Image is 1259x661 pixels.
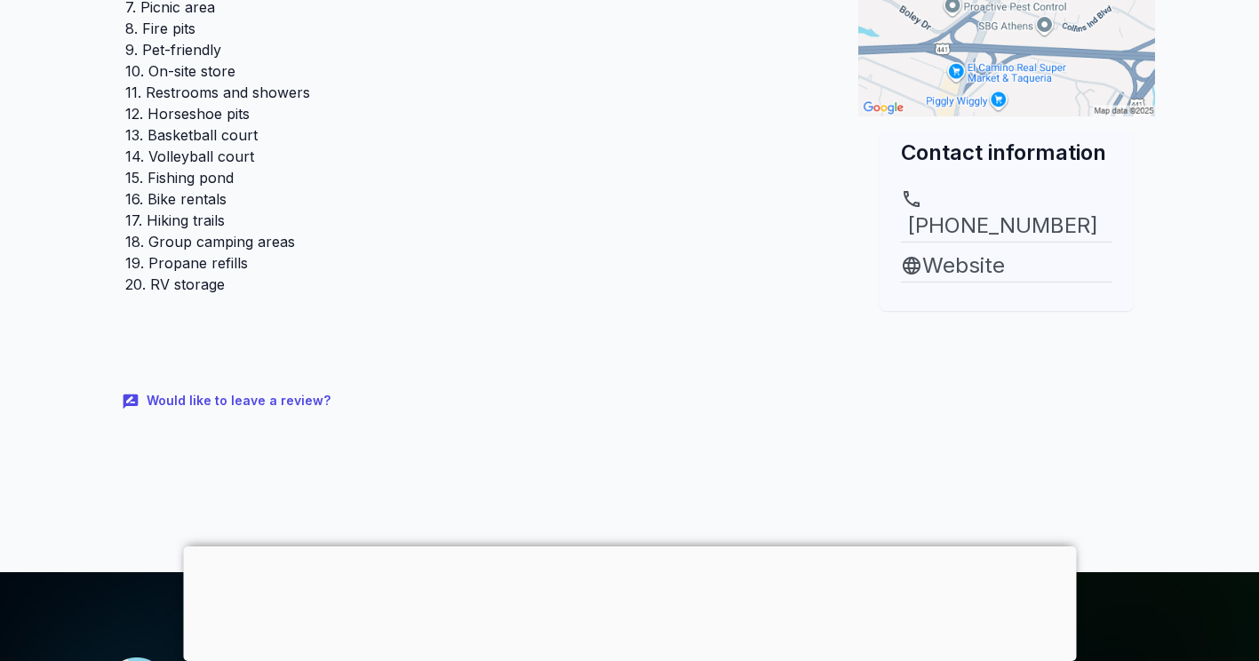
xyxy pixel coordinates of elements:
[125,82,824,103] li: 11. Restrooms and showers
[125,146,824,167] li: 14. Volleyball court
[125,274,824,295] li: 20. RV storage
[183,546,1076,657] iframe: Advertisement
[125,103,824,124] li: 12. Horseshoe pits
[901,188,1112,242] a: [PHONE_NUMBER]
[111,382,345,420] button: Would like to leave a review?
[858,311,1155,558] iframe: Advertisement
[125,167,824,188] li: 15. Fishing pond
[111,302,838,382] iframe: Advertisement
[125,210,824,231] li: 17. Hiking trails
[125,124,824,146] li: 13. Basketball court
[125,231,824,252] li: 18. Group camping areas
[901,250,1112,282] a: Website
[125,18,824,39] li: 8. Fire pits
[125,39,824,60] li: 9. Pet-friendly
[901,138,1112,167] h2: Contact information
[125,188,824,210] li: 16. Bike rentals
[125,60,824,82] li: 10. On-site store
[125,252,824,274] li: 19. Propane refills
